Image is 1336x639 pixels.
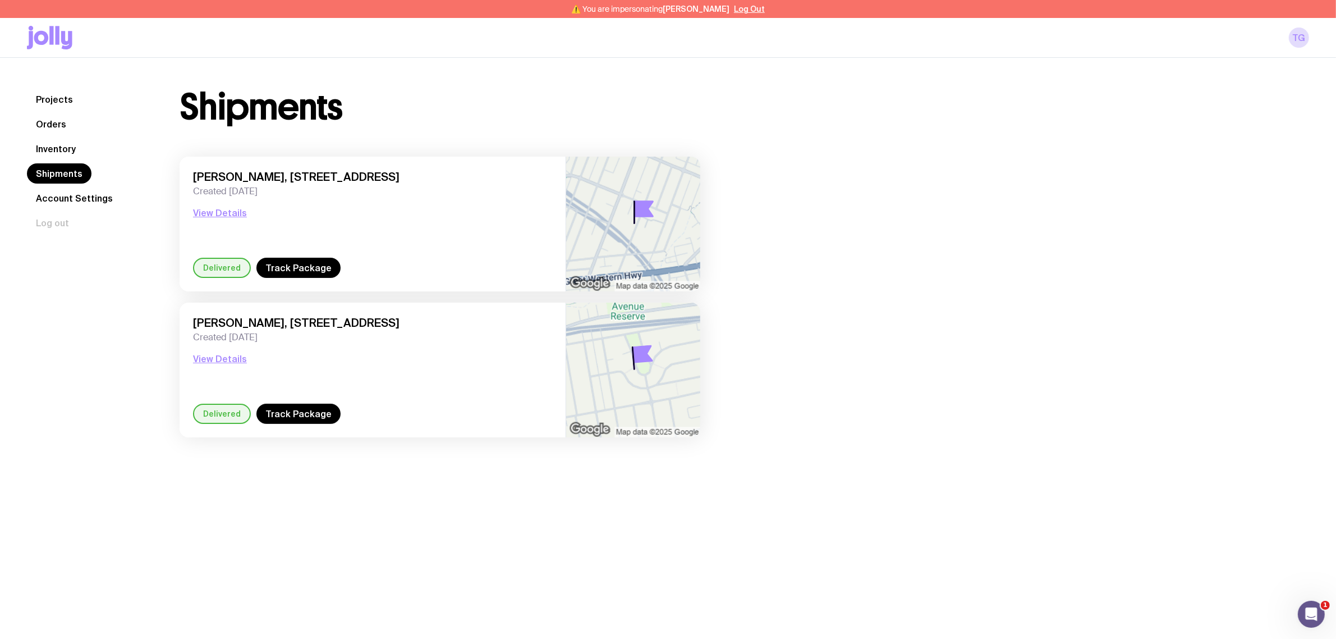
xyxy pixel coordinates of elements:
[193,170,552,184] span: [PERSON_NAME], [STREET_ADDRESS]
[256,404,341,424] a: Track Package
[27,213,78,233] button: Log out
[566,303,700,437] img: staticmap
[27,114,75,134] a: Orders
[27,188,122,208] a: Account Settings
[193,316,552,330] span: [PERSON_NAME], [STREET_ADDRESS]
[734,4,765,13] button: Log Out
[193,352,247,366] button: View Details
[566,157,700,291] img: staticmap
[27,139,85,159] a: Inventory
[1321,601,1330,610] span: 1
[27,163,91,184] a: Shipments
[193,258,251,278] div: Delivered
[571,4,729,13] span: ⚠️ You are impersonating
[193,404,251,424] div: Delivered
[193,206,247,220] button: View Details
[27,89,82,109] a: Projects
[663,4,729,13] span: [PERSON_NAME]
[193,186,552,197] span: Created [DATE]
[256,258,341,278] a: Track Package
[180,89,343,125] h1: Shipments
[1289,28,1309,48] a: TG
[1298,601,1325,628] iframe: Intercom live chat
[193,332,552,343] span: Created [DATE]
